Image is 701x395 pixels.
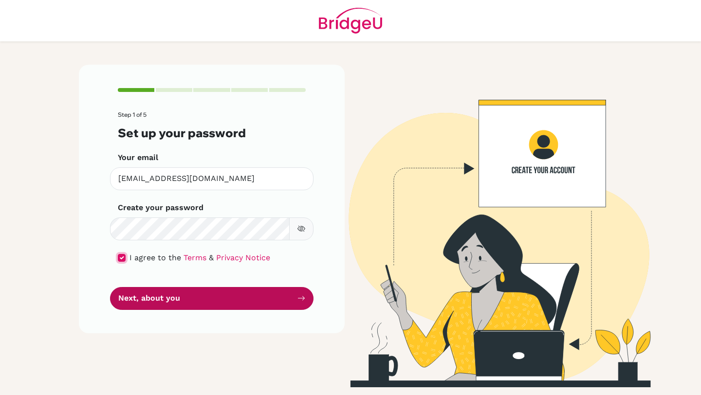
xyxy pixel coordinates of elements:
input: Insert your email* [110,167,314,190]
h3: Set up your password [118,126,306,140]
label: Create your password [118,202,203,214]
span: I agree to the [129,253,181,262]
span: Step 1 of 5 [118,111,147,118]
span: & [209,253,214,262]
label: Your email [118,152,158,163]
a: Privacy Notice [216,253,270,262]
button: Next, about you [110,287,314,310]
a: Terms [184,253,206,262]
